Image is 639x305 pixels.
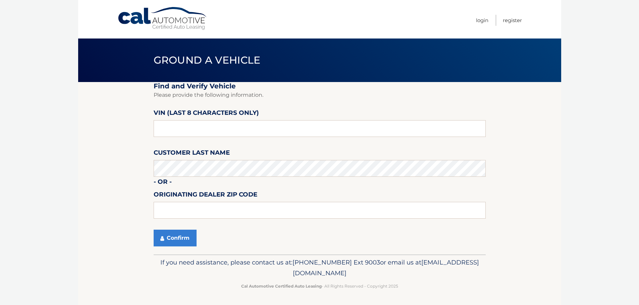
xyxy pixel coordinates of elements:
[154,90,486,100] p: Please provide the following information.
[292,258,380,266] span: [PHONE_NUMBER] Ext 9003
[158,257,481,279] p: If you need assistance, please contact us at: or email us at
[503,15,522,26] a: Register
[154,54,261,66] span: Ground a Vehicle
[154,108,259,120] label: VIN (last 8 characters only)
[117,7,208,30] a: Cal Automotive
[158,283,481,290] p: - All Rights Reserved - Copyright 2025
[154,230,197,246] button: Confirm
[154,82,486,90] h2: Find and Verify Vehicle
[241,284,322,289] strong: Cal Automotive Certified Auto Leasing
[154,148,230,160] label: Customer Last Name
[154,189,257,202] label: Originating Dealer Zip Code
[154,177,172,189] label: - or -
[476,15,488,26] a: Login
